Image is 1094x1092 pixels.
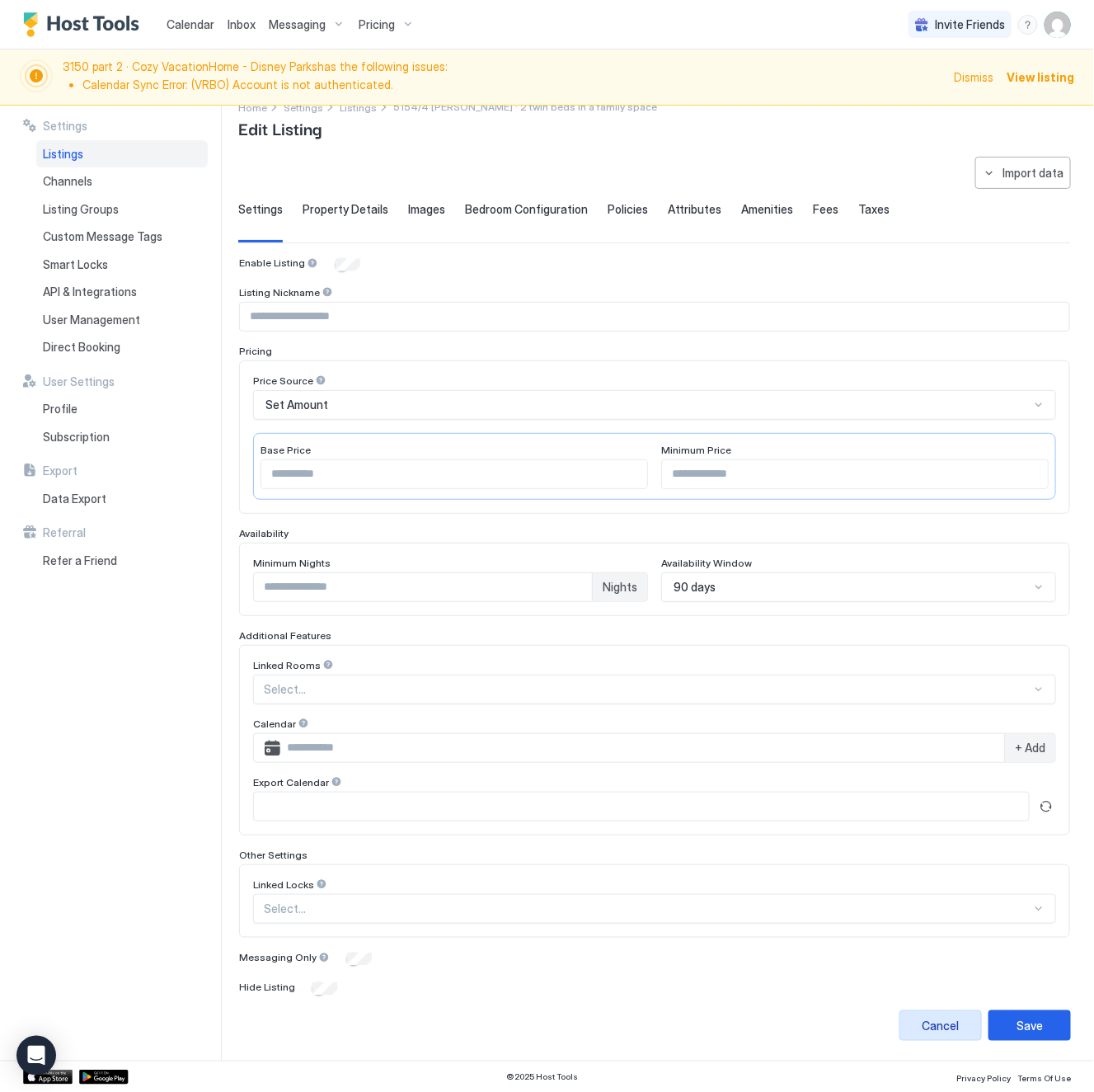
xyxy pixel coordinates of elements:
span: Edit Listing [238,115,322,140]
a: Subscription [36,423,208,451]
a: Custom Message Tags [36,223,208,251]
span: Home [238,101,267,114]
span: Settings [43,119,87,134]
input: Input Field [254,793,1029,821]
span: Listings [43,147,83,162]
span: Attributes [668,202,721,217]
input: Input Field [662,460,1048,488]
span: Set Amount [265,398,328,412]
span: Settings [284,101,323,114]
a: Direct Booking [36,333,208,361]
span: Inbox [228,17,256,31]
span: Minimum Nights [253,557,331,569]
span: Hide Listing [239,981,295,993]
div: Import data [1002,164,1063,181]
span: Settings [238,202,283,217]
a: Listings [340,98,377,115]
span: Availability Window [661,557,752,569]
span: Data Export [43,492,106,506]
input: Input Field [254,573,592,601]
input: Input Field [280,734,1004,762]
span: 3150 part 2 · Cozy VacationHome - Disney Parks has the following issues: [63,59,944,95]
a: App Store [23,1070,73,1085]
a: Calendar [167,16,214,33]
span: Base Price [261,444,311,456]
span: Linked Locks [253,878,314,891]
span: Linked Rooms [253,659,321,671]
span: © 2025 Host Tools [507,1071,579,1082]
input: Input Field [240,303,1069,331]
input: Input Field [261,460,647,488]
span: Messaging [269,17,326,32]
span: Export [43,464,77,478]
span: Fees [813,202,838,217]
div: User profile [1045,12,1071,38]
div: Open Intercom Messenger [16,1036,56,1076]
span: Pricing [239,345,272,357]
button: Save [988,1010,1071,1041]
span: Calendar [167,17,214,31]
span: Images [408,202,445,217]
a: Host Tools Logo [23,12,147,37]
span: Export Calendar [253,776,329,788]
button: Import data [975,157,1071,189]
a: API & Integrations [36,278,208,306]
span: Invite Friends [935,17,1005,32]
span: Minimum Price [661,444,731,456]
span: Listings [340,101,377,114]
span: Nights [603,580,637,595]
a: User Management [36,306,208,334]
span: Other Settings [239,849,308,861]
a: Home [238,98,267,115]
a: Settings [284,98,323,115]
a: Listings [36,140,208,168]
span: Property Details [303,202,388,217]
div: Dismiss [954,68,993,86]
span: Profile [43,402,77,417]
span: Amenities [741,202,793,217]
div: menu [1018,15,1038,35]
a: Inbox [228,16,256,33]
div: Save [1017,1017,1043,1034]
button: Cancel [899,1010,982,1041]
span: API & Integrations [43,285,137,299]
span: Breadcrumb [393,101,657,113]
a: Smart Locks [36,251,208,279]
span: Refer a Friend [43,553,117,568]
a: Channels [36,167,208,195]
span: Referral [43,525,86,540]
span: Additional Features [239,629,331,642]
span: Policies [608,202,648,217]
span: Subscription [43,430,110,445]
span: Pricing [359,17,395,32]
span: Listing Groups [43,202,119,217]
a: Terms Of Use [1017,1068,1071,1085]
a: Refer a Friend [36,547,208,575]
span: Taxes [858,202,890,217]
span: Direct Booking [43,340,120,355]
div: Cancel [923,1017,960,1034]
span: User Management [43,313,140,327]
button: Refresh [1036,797,1056,817]
span: Listing Nickname [239,286,320,299]
a: Listing Groups [36,195,208,224]
span: Privacy Policy [956,1073,1011,1083]
span: Smart Locks [43,257,108,272]
span: Availability [239,527,289,539]
span: Bedroom Configuration [465,202,588,217]
li: Calendar Sync Error: (VRBO) Account is not authenticated. [82,78,944,92]
span: 90 days [674,580,716,595]
span: User Settings [43,374,115,389]
span: + Add [1015,741,1045,755]
span: Price Source [253,374,313,387]
div: Breadcrumb [340,98,377,115]
span: Channels [43,174,92,189]
a: Data Export [36,485,208,513]
a: Google Play Store [79,1070,129,1085]
div: View listing [1007,68,1074,86]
